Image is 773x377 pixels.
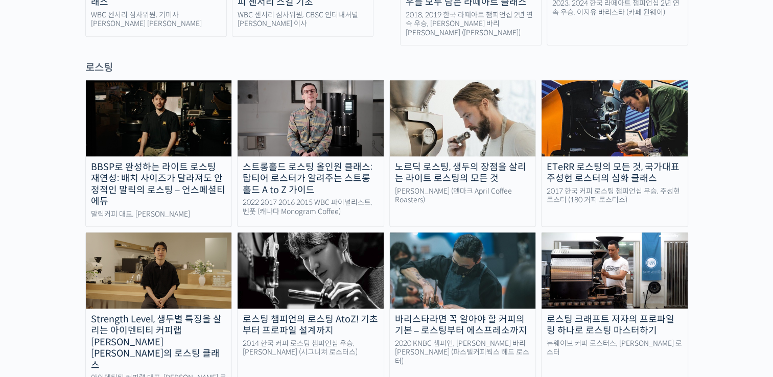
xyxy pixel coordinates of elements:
div: 2020 KNBC 챔피언, [PERSON_NAME] 바리[PERSON_NAME] (파스텔커피웍스 헤드 로스터) [390,339,536,366]
img: stronghold-roasting_course-thumbnail.jpg [238,80,384,156]
div: BBSP로 완성하는 라이트 로스팅 재연성: 배치 사이즈가 달라져도 안정적인 말릭의 로스팅 – 언스페셜티 에듀 [86,161,232,207]
div: WBC 센서리 심사위원, 기미사 [PERSON_NAME] [PERSON_NAME] [86,11,226,29]
div: 2017 한국 커피 로스팅 챔피언십 우승, 주성현 로스터 (180 커피 로스터스) [542,187,688,205]
a: 스트롱홀드 로스팅 올인원 클래스: 탑티어 로스터가 알려주는 스트롱홀드 A to Z 가이드 2022 2017 2016 2015 WBC 파이널리스트, 벤풋 (캐나다 Monogra... [237,80,384,227]
a: ETeRR 로스팅의 모든 것, 국가대표 주성현 로스터의 심화 클래스 2017 한국 커피 로스팅 챔피언십 우승, 주성현 로스터 (180 커피 로스터스) [541,80,688,227]
div: 말릭커피 대표, [PERSON_NAME] [86,210,232,219]
span: 설정 [158,308,170,316]
div: 로스팅 크래프트 저자의 프로파일링 하나로 로스팅 마스터하기 [542,314,688,337]
img: moonkyujang_thumbnail.jpg [238,232,384,308]
img: nordic-roasting-course-thumbnail.jpeg [390,80,536,156]
img: malic-roasting-class_course-thumbnail.jpg [86,80,232,156]
div: ETeRR 로스팅의 모든 것, 국가대표 주성현 로스터의 심화 클래스 [542,161,688,184]
a: 노르딕 로스팅, 생두의 장점을 살리는 라이트 로스팅의 모든 것 [PERSON_NAME] (덴마크 April Coffee Roasters) [389,80,536,227]
div: 바리스타라면 꼭 알아야 할 커피의 기본 – 로스팅부터 에스프레소까지 [390,314,536,337]
img: coffee-roasting-thumbnail-500x260-1.jpg [542,232,688,308]
a: 대화 [67,292,132,318]
img: eterr-roasting_course-thumbnail.jpg [542,80,688,156]
div: 노르딕 로스팅, 생두의 장점을 살리는 라이트 로스팅의 모든 것 [390,161,536,184]
div: 뉴웨이브 커피 로스터스, [PERSON_NAME] 로스터 [542,339,688,357]
span: 대화 [93,308,106,316]
div: 로스팅 챔피언의 로스팅 AtoZ! 기초부터 프로파일 설계까지 [238,314,384,337]
div: 로스팅 [85,61,688,75]
a: 홈 [3,292,67,318]
img: hyunyoungbang-thumbnail.jpeg [390,232,536,308]
div: Strength Level, 생두별 특징을 살리는 아이덴티티 커피랩 [PERSON_NAME] [PERSON_NAME]의 로스팅 클래스 [86,314,232,371]
img: identity-roasting_course-thumbnail.jpg [86,232,232,308]
div: 스트롱홀드 로스팅 올인원 클래스: 탑티어 로스터가 알려주는 스트롱홀드 A to Z 가이드 [238,161,384,196]
div: 2018, 2019 한국 라떼아트 챔피언십 2년 연속 우승, [PERSON_NAME] 바리[PERSON_NAME] ([PERSON_NAME]) [401,11,541,38]
div: WBC 센서리 심사위원, CBSC 인터내셔널 [PERSON_NAME] 이사 [232,11,373,29]
div: 2014 한국 커피 로스팅 챔피언십 우승, [PERSON_NAME] (시그니쳐 로스터스) [238,339,384,357]
span: 홈 [32,308,38,316]
a: 설정 [132,292,196,318]
div: 2022 2017 2016 2015 WBC 파이널리스트, 벤풋 (캐나다 Monogram Coffee) [238,198,384,216]
a: BBSP로 완성하는 라이트 로스팅 재연성: 배치 사이즈가 달라져도 안정적인 말릭의 로스팅 – 언스페셜티 에듀 말릭커피 대표, [PERSON_NAME] [85,80,232,227]
div: [PERSON_NAME] (덴마크 April Coffee Roasters) [390,187,536,205]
